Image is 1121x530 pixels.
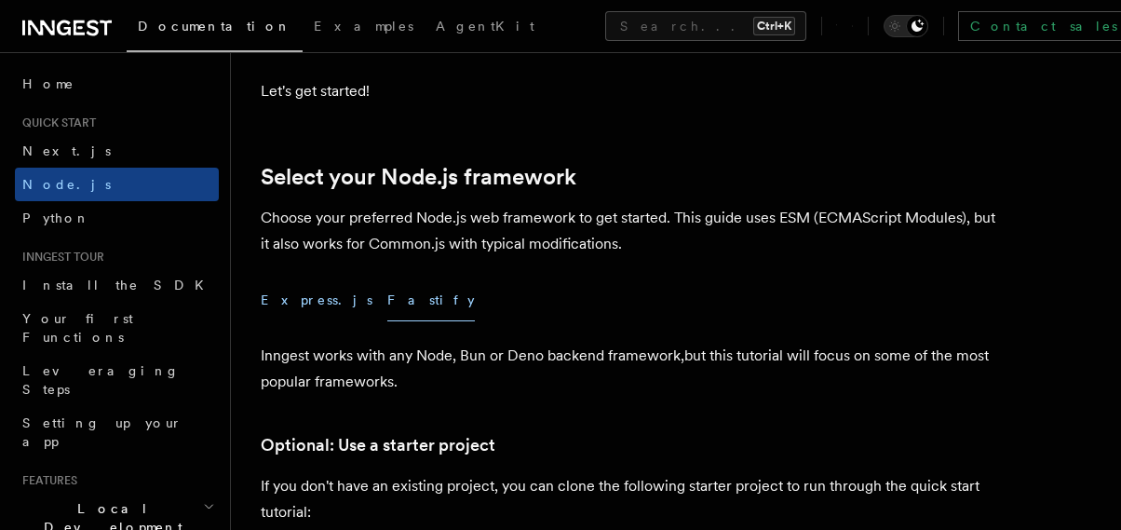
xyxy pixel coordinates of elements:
[15,168,219,201] a: Node.js
[22,177,111,192] span: Node.js
[884,15,928,37] button: Toggle dark mode
[15,473,77,488] span: Features
[15,67,219,101] a: Home
[261,279,372,321] button: Express.js
[605,11,806,41] button: Search...Ctrl+K
[127,6,303,52] a: Documentation
[261,205,1006,257] p: Choose your preferred Node.js web framework to get started. This guide uses ESM (ECMAScript Modul...
[261,164,576,190] a: Select your Node.js framework
[425,6,546,50] a: AgentKit
[753,17,795,35] kbd: Ctrl+K
[15,250,104,265] span: Inngest tour
[261,343,1006,395] p: Inngest works with any Node, Bun or Deno backend framework,but this tutorial will focus on some o...
[314,19,413,34] span: Examples
[15,134,219,168] a: Next.js
[15,268,219,302] a: Install the SDK
[261,473,1006,525] p: If you don't have an existing project, you can clone the following starter project to run through...
[22,278,215,292] span: Install the SDK
[22,75,74,93] span: Home
[15,406,219,458] a: Setting up your app
[22,415,182,449] span: Setting up your app
[15,116,96,130] span: Quick start
[22,311,133,345] span: Your first Functions
[22,143,111,158] span: Next.js
[261,78,1006,104] p: Let's get started!
[387,279,475,321] button: Fastify
[261,432,495,458] a: Optional: Use a starter project
[15,354,219,406] a: Leveraging Steps
[436,19,534,34] span: AgentKit
[303,6,425,50] a: Examples
[22,211,90,225] span: Python
[138,19,291,34] span: Documentation
[22,363,180,397] span: Leveraging Steps
[15,201,219,235] a: Python
[15,302,219,354] a: Your first Functions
